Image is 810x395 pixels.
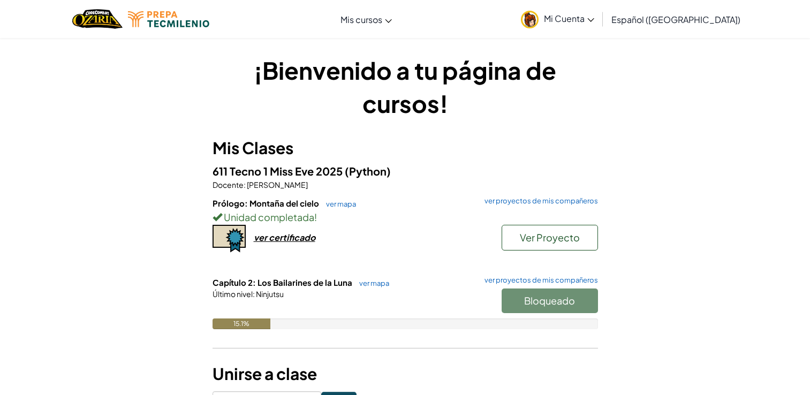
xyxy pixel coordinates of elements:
span: Último nivel [213,289,253,299]
a: ver mapa [354,279,389,287]
span: Ninjutsu [255,289,284,299]
button: Ver Proyecto [502,225,598,250]
span: : [253,289,255,299]
span: Ver Proyecto [520,231,580,244]
a: ver mapa [321,200,356,208]
a: Español ([GEOGRAPHIC_DATA]) [606,5,746,34]
a: ver proyectos de mis compañeros [479,197,598,204]
img: certificate-icon.png [213,225,246,253]
h3: Unirse a clase [213,362,598,386]
h1: ¡Bienvenido a tu página de cursos! [213,54,598,120]
span: (Python) [345,164,391,178]
span: [PERSON_NAME] [246,180,308,189]
a: Mi Cuenta [516,2,600,36]
div: ver certificado [254,232,315,243]
div: 15.1% [213,318,271,329]
a: ver certificado [213,232,315,243]
span: Docente [213,180,244,189]
span: Unidad completada [222,211,314,223]
img: Home [72,8,122,30]
a: ver proyectos de mis compañeros [479,277,598,284]
span: Prólogo: Montaña del cielo [213,198,321,208]
span: Capítulo 2: Los Bailarines de la Luna [213,277,354,287]
span: ! [314,211,317,223]
a: Ozaria by CodeCombat logo [72,8,122,30]
a: Mis cursos [335,5,397,34]
img: avatar [521,11,539,28]
span: Español ([GEOGRAPHIC_DATA]) [611,14,740,25]
span: Mis cursos [340,14,382,25]
span: 611 Tecno 1 Miss Eve 2025 [213,164,345,178]
span: Mi Cuenta [544,13,594,24]
span: : [244,180,246,189]
h3: Mis Clases [213,136,598,160]
img: Tecmilenio logo [128,11,209,27]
